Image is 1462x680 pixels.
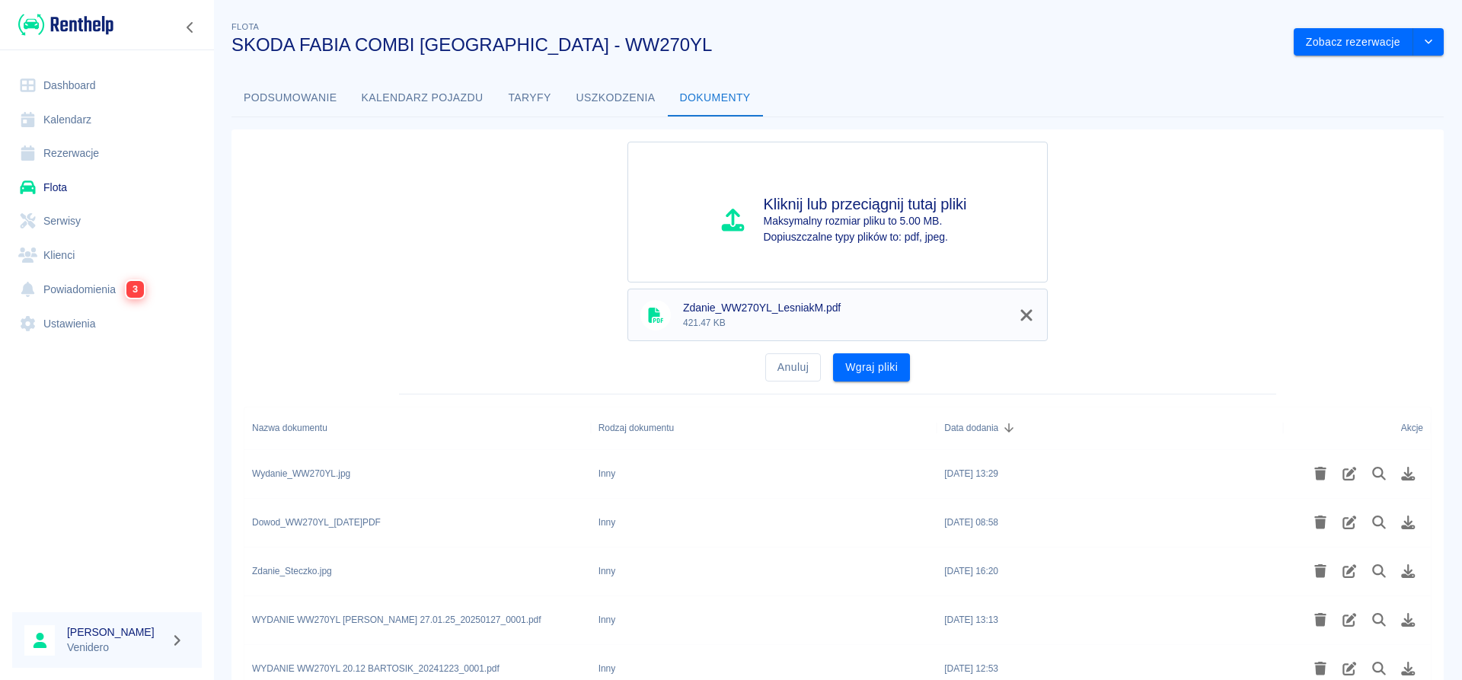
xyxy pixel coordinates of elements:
[944,467,998,480] div: 27 maj 2025, 13:29
[998,417,1020,439] button: Sort
[231,80,350,117] button: Podsumowanie
[1401,407,1423,449] div: Akcje
[1306,558,1336,584] button: Usuń plik
[599,467,616,480] div: Inny
[764,229,967,245] p: Dopiuszczalne typy plików to: pdf, jpeg.
[12,272,202,307] a: Powiadomienia3
[12,238,202,273] a: Klienci
[18,12,113,37] img: Renthelp logo
[944,564,998,578] div: 19 lut 2025, 16:20
[231,22,259,31] span: Flota
[252,467,350,480] div: Wydanie_WW270YL.jpg
[1365,461,1394,487] button: Podgląd pliku
[944,516,998,529] div: 24 mar 2025, 08:58
[12,12,113,37] a: Renthelp logo
[252,613,541,627] div: WYDANIE WW270YL GRZEGORZ STECZKO 27.01.25_20250127_0001.pdf
[67,624,164,640] h6: [PERSON_NAME]
[564,80,668,117] button: Uszkodzenia
[1413,28,1444,56] button: drop-down
[12,307,202,341] a: Ustawienia
[1335,607,1365,633] button: Edytuj rodzaj dokumentu
[1283,407,1431,449] div: Akcje
[1306,509,1336,535] button: Usuń plik
[12,103,202,137] a: Kalendarz
[833,353,910,382] button: Wgraj pliki
[126,280,144,298] span: 3
[12,171,202,205] a: Flota
[1393,607,1423,633] button: Pobierz plik
[599,613,616,627] div: Inny
[591,407,937,449] div: Rodzaj dokumentu
[1009,300,1044,330] button: Usuń z kolejki
[599,516,616,529] div: Inny
[764,195,967,213] h4: Kliknij lub przeciągnij tutaj pliki
[944,662,998,675] div: 23 gru 2024, 12:53
[1294,28,1413,56] button: Zobacz rezerwacje
[12,69,202,103] a: Dashboard
[764,213,967,229] p: Maksymalny rozmiar pliku to 5.00 MB.
[683,300,1010,316] span: Zdanie_WW270YL_LesniakM.pdf
[252,407,327,449] div: Nazwa dokumentu
[244,407,591,449] div: Nazwa dokumentu
[252,564,332,578] div: Zdanie_Steczko.jpg
[1365,607,1394,633] button: Podgląd pliku
[599,564,616,578] div: Inny
[1365,558,1394,584] button: Podgląd pliku
[599,662,616,675] div: Inny
[12,204,202,238] a: Serwisy
[350,80,496,117] button: Kalendarz pojazdu
[252,662,500,675] div: WYDANIE WW270YL 20.12 BARTOSIK_20241223_0001.pdf
[1306,461,1336,487] button: Usuń plik
[1365,509,1394,535] button: Podgląd pliku
[496,80,564,117] button: Taryfy
[937,407,1283,449] div: Data dodania
[1335,461,1365,487] button: Edytuj rodzaj dokumentu
[1335,558,1365,584] button: Edytuj rodzaj dokumentu
[252,516,381,529] div: Dowod_WW270YL_2025-03-24.PDF
[668,80,763,117] button: Dokumenty
[944,613,998,627] div: 27 sty 2025, 13:13
[1393,558,1423,584] button: Pobierz plik
[944,407,998,449] div: Data dodania
[179,18,202,37] button: Zwiń nawigację
[765,353,821,382] button: Anuluj
[1393,509,1423,535] button: Pobierz plik
[1306,607,1336,633] button: Usuń plik
[683,316,1010,330] p: 421.47 KB
[1335,509,1365,535] button: Edytuj rodzaj dokumentu
[231,34,1282,56] h3: SKODA FABIA COMBI [GEOGRAPHIC_DATA] - WW270YL
[12,136,202,171] a: Rezerwacje
[1393,461,1423,487] button: Pobierz plik
[67,640,164,656] p: Venidero
[599,407,674,449] div: Rodzaj dokumentu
